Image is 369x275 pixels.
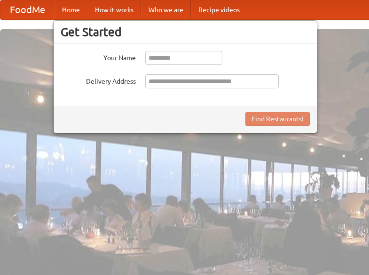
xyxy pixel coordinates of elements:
[0,0,55,19] a: FoodMe
[141,0,191,19] a: Who we are
[61,74,136,86] label: Delivery Address
[87,0,141,19] a: How it works
[55,0,87,19] a: Home
[61,25,310,39] h3: Get Started
[245,112,310,126] button: Find Restaurants!
[191,0,247,19] a: Recipe videos
[61,51,136,63] label: Your Name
